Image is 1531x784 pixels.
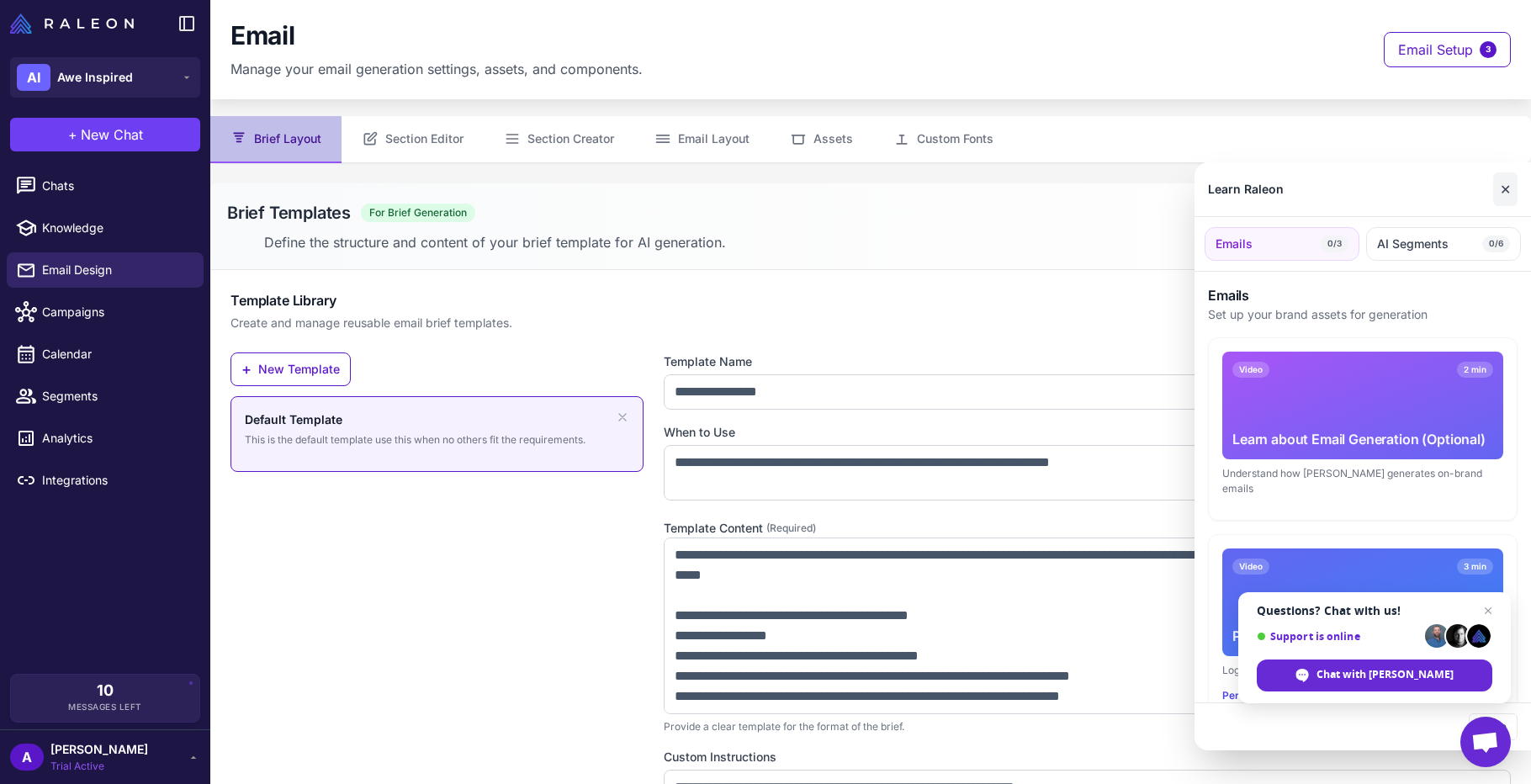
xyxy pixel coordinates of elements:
[1257,630,1419,643] span: Support is online
[1222,466,1503,496] div: Understand how [PERSON_NAME] generates on-brand emails
[1232,626,1493,646] div: Personalize your Header (Step 1)
[1316,667,1454,682] span: Chat with [PERSON_NAME]
[1469,713,1518,740] button: Close
[1232,559,1269,575] span: Video
[1482,236,1510,252] span: 0/6
[1366,227,1521,261] button: AI Segments0/6
[1457,362,1493,378] span: 2 min
[1321,236,1348,252] span: 0/3
[1232,429,1493,449] div: Learn about Email Generation (Optional)
[1457,559,1493,575] span: 3 min
[1222,688,1279,703] button: Personalize
[1257,604,1492,617] span: Questions? Chat with us!
[1205,227,1359,261] button: Emails0/3
[1377,235,1449,253] span: AI Segments
[1232,362,1269,378] span: Video
[1222,663,1503,678] div: Logo placement, background, and typography
[1208,180,1284,199] div: Learn Raleon
[1460,717,1511,767] div: Open chat
[1208,285,1518,305] h3: Emails
[1208,305,1518,324] p: Set up your brand assets for generation
[1478,601,1498,621] span: Close chat
[1257,660,1492,691] div: Chat with Raleon
[1216,235,1253,253] span: Emails
[1493,172,1518,206] button: Close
